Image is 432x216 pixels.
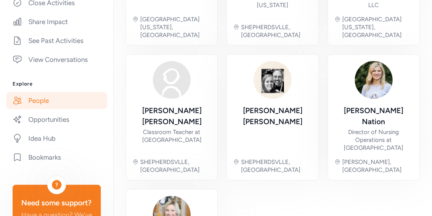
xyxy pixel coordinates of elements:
[19,197,95,209] div: Need some support?
[13,81,101,87] h3: Explore
[140,158,211,174] div: SHEPHERDSVLLE, [GEOGRAPHIC_DATA]
[334,105,413,127] div: [PERSON_NAME] Nation
[6,111,107,128] a: Opportunities
[6,130,107,147] a: Idea Hub
[6,51,107,68] a: View Conversations
[342,158,413,174] div: [PERSON_NAME], [GEOGRAPHIC_DATA]
[233,105,312,127] div: [PERSON_NAME] [PERSON_NAME]
[132,128,211,144] div: Classroom Teacher at [GEOGRAPHIC_DATA]
[140,15,211,39] div: [GEOGRAPHIC_DATA][US_STATE], [GEOGRAPHIC_DATA]
[6,92,107,109] a: People
[241,23,312,39] div: SHEPHERDSVLLE, [GEOGRAPHIC_DATA]
[6,32,107,49] a: See Past Activities
[52,180,61,190] div: ?
[254,61,291,99] img: Avatar
[355,61,393,99] img: Avatar
[6,13,107,30] a: Share Impact
[132,105,211,127] div: [PERSON_NAME] [PERSON_NAME]
[241,158,312,174] div: SHEPHERDSVLLE, [GEOGRAPHIC_DATA]
[342,15,413,39] div: [GEOGRAPHIC_DATA][US_STATE], [GEOGRAPHIC_DATA]
[334,128,413,152] div: Director of Nursing Operations at [GEOGRAPHIC_DATA]
[153,61,191,99] img: Avatar
[6,149,107,166] a: Bookmarks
